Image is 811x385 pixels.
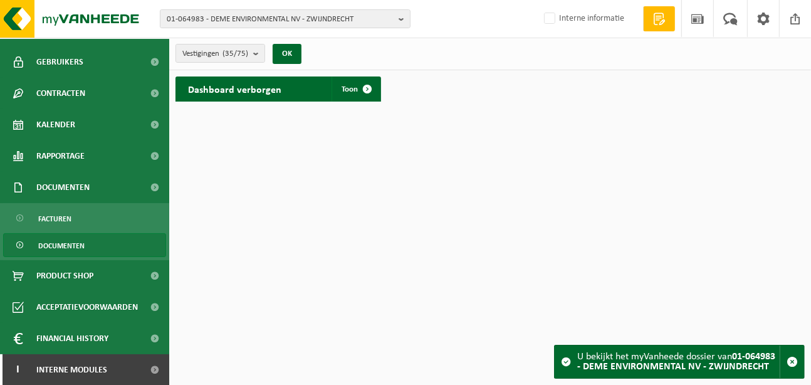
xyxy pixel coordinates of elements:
span: Gebruikers [36,46,83,78]
a: Toon [332,76,380,102]
span: Vestigingen [182,45,248,63]
button: Vestigingen(35/75) [175,44,265,63]
span: Financial History [36,323,108,354]
button: 01-064983 - DEME ENVIRONMENTAL NV - ZWIJNDRECHT [160,9,411,28]
label: Interne informatie [542,9,624,28]
div: U bekijkt het myVanheede dossier van [577,345,780,378]
span: Toon [342,85,358,93]
span: Documenten [36,172,90,203]
span: Contracten [36,78,85,109]
span: Documenten [38,234,85,258]
count: (35/75) [222,50,248,58]
span: Kalender [36,109,75,140]
span: Rapportage [36,140,85,172]
strong: 01-064983 - DEME ENVIRONMENTAL NV - ZWIJNDRECHT [577,352,775,372]
span: Facturen [38,207,71,231]
span: Product Shop [36,260,93,292]
a: Documenten [3,233,166,257]
a: Facturen [3,206,166,230]
span: 01-064983 - DEME ENVIRONMENTAL NV - ZWIJNDRECHT [167,10,394,29]
button: OK [273,44,301,64]
h2: Dashboard verborgen [175,76,294,101]
span: Acceptatievoorwaarden [36,292,138,323]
